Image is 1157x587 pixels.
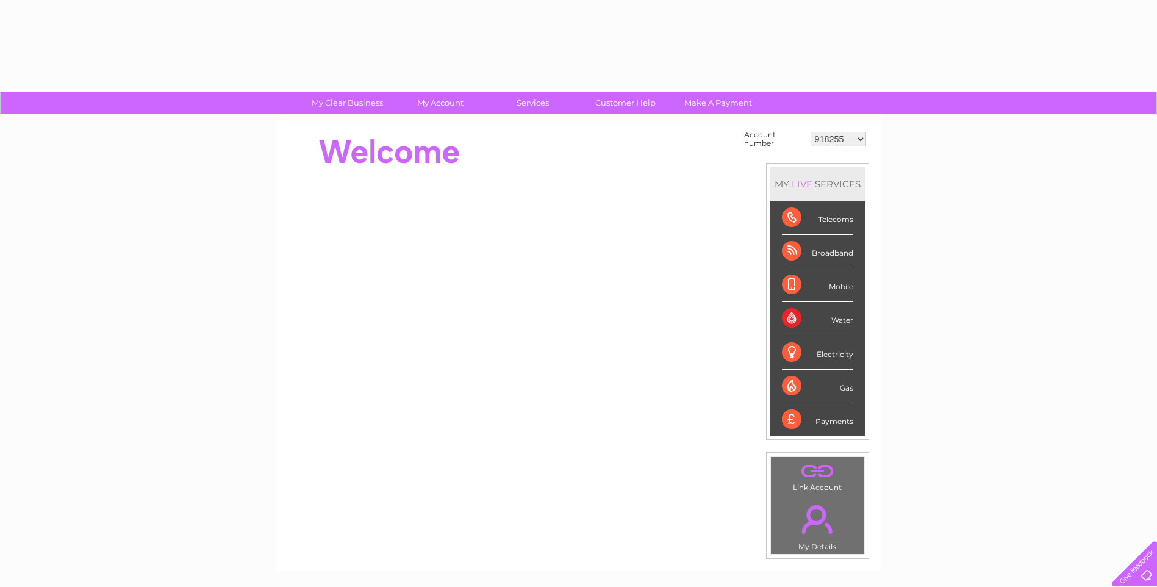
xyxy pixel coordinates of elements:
td: Link Account [770,456,865,495]
div: Electricity [782,336,853,370]
div: Gas [782,370,853,403]
td: Account number [741,128,808,151]
div: Mobile [782,268,853,302]
div: LIVE [789,178,815,190]
div: Broadband [782,235,853,268]
a: Services [482,92,583,114]
td: My Details [770,495,865,555]
a: Make A Payment [668,92,768,114]
div: MY SERVICES [770,167,865,201]
a: . [774,460,861,481]
div: Water [782,302,853,336]
a: My Account [390,92,490,114]
a: Customer Help [575,92,676,114]
a: My Clear Business [297,92,398,114]
div: Telecoms [782,201,853,235]
div: Payments [782,403,853,436]
a: . [774,498,861,541]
